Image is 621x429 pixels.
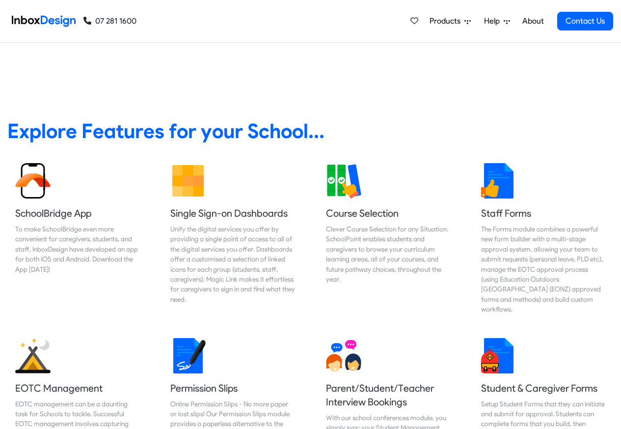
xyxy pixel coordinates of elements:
[326,338,361,373] img: 2022_01_13_icon_conversation.svg
[326,381,451,409] h5: Parent/Student/Teacher Interview Bookings
[170,338,206,373] img: 2022_01_18_icon_signature.svg
[326,224,451,284] div: Clever Course Selection for any Situation. SchoolPoint enables students and caregivers to browse ...
[170,224,295,304] div: Unify the digital services you offer by providing a single point of access to all of the digital ...
[7,155,148,322] a: SchoolBridge App To make SchoolBridge even more convenient for caregivers, students, and staff, I...
[15,381,140,395] h5: EOTC Management
[481,163,516,199] img: 2022_01_13_icon_thumbsup.svg
[15,338,51,373] img: 2022_01_25_icon_eonz.svg
[519,11,546,31] a: About
[473,155,614,322] a: Staff Forms The Forms module combines a powerful new form builder with a multi-stage approval sys...
[480,11,514,31] a: Help
[481,206,606,220] h5: Staff Forms
[326,163,361,199] img: 2022_01_13_icon_course_selection.svg
[484,15,504,27] span: Help
[170,206,295,220] h5: Single Sign-on Dashboards
[162,155,303,322] a: Single Sign-on Dashboards Unify the digital services you offer by providing a single point of acc...
[170,163,206,199] img: 2022_01_13_icon_grid.svg
[481,224,606,315] div: The Forms module combines a powerful new form builder with a multi-stage approval system, allowin...
[170,381,295,395] h5: Permission Slips
[15,206,140,220] h5: SchoolBridge App
[15,224,140,274] div: To make SchoolBridge even more convenient for caregivers, students, and staff, InboxDesign have d...
[481,381,606,395] h5: Student & Caregiver Forms
[430,15,464,27] span: Products
[426,11,475,31] a: Products
[481,338,516,373] img: 2022_01_13_icon_student_form.svg
[318,155,459,322] a: Course Selection Clever Course Selection for any Situation. SchoolPoint enables students and care...
[7,118,614,143] heading: Explore Features for your School...
[15,163,51,199] img: 2022_01_13_icon_sb_app.svg
[326,206,451,220] h5: Course Selection
[83,15,136,27] a: 07 281 1600
[557,12,613,30] a: Contact Us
